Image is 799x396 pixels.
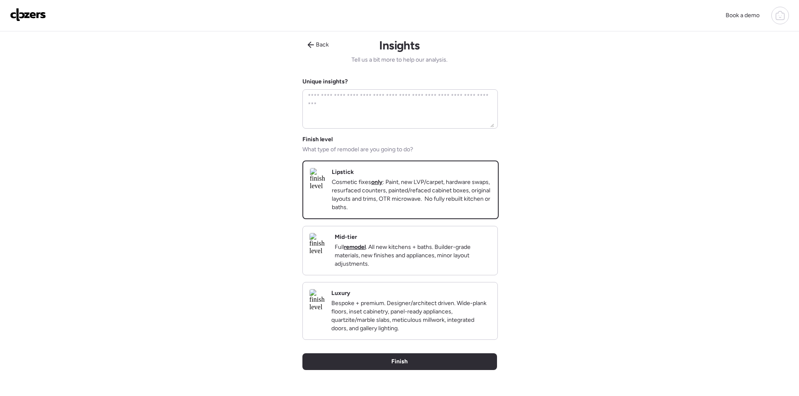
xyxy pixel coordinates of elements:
p: Cosmetic fixes : Paint, new LVP/carpet, hardware swaps, resurfaced counters, painted/refaced cabi... [332,178,491,212]
label: Unique insights? [302,78,348,85]
img: Logo [10,8,46,21]
p: Full . All new kitchens + baths. Builder-grade materials, new finishes and appliances, minor layo... [335,243,491,268]
span: Tell us a bit more to help our analysis. [351,56,448,64]
img: finish level [310,168,325,190]
strong: only [371,179,383,186]
img: finish level [310,289,325,311]
span: Finish [391,357,408,366]
span: Finish level [302,135,333,144]
h2: Mid-tier [335,233,357,241]
h1: Insights [379,38,420,52]
strong: remodel [344,243,366,251]
span: What type of remodel are you going to do? [302,145,413,154]
span: Back [316,41,329,49]
h2: Lipstick [332,168,354,176]
span: Book a demo [726,12,760,19]
h2: Luxury [331,289,350,298]
p: Bespoke + premium. Designer/architect driven. Wide-plank floors, inset cabinetry, panel-ready app... [331,299,491,333]
img: finish level [310,233,328,255]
